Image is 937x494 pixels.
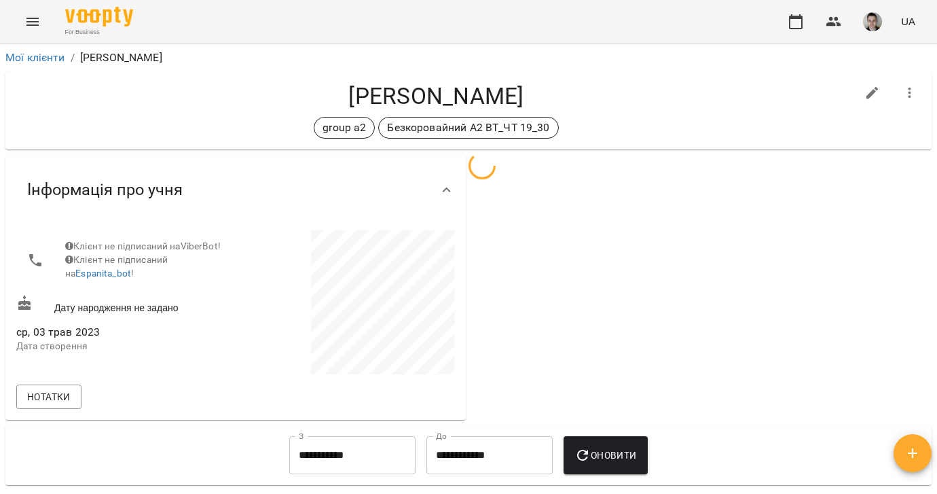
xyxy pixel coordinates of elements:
span: Оновити [574,447,636,463]
span: Нотатки [27,389,71,405]
span: For Business [65,28,133,37]
div: group a2 [314,117,375,139]
h4: [PERSON_NAME] [16,82,856,110]
button: Menu [16,5,49,38]
a: Espanita_bot [75,268,131,279]
span: Клієнт не підписаний на ! [65,254,168,279]
img: 6b275a82d3d36e684673400179d5a963.jpg [863,12,882,31]
p: [PERSON_NAME] [80,50,162,66]
span: Інформація про учня [27,179,183,200]
span: Клієнт не підписаний на ViberBot! [65,241,221,251]
img: Voopty Logo [65,7,133,27]
li: / [71,50,75,66]
span: ср, 03 трав 2023 [16,324,233,340]
nav: breadcrumb [5,50,932,66]
div: Інформація про учня [5,155,466,225]
p: group a2 [323,120,366,136]
span: UA [901,14,915,29]
div: Дату народження не задано [14,292,236,317]
button: Нотатки [16,385,81,409]
a: Мої клієнти [5,51,65,64]
p: Дата створення [16,340,233,353]
button: Оновити [564,436,647,474]
p: Безкоровайний А2 ВТ_ЧТ 19_30 [387,120,549,136]
div: Безкоровайний А2 ВТ_ЧТ 19_30 [378,117,558,139]
button: UA [896,9,921,34]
